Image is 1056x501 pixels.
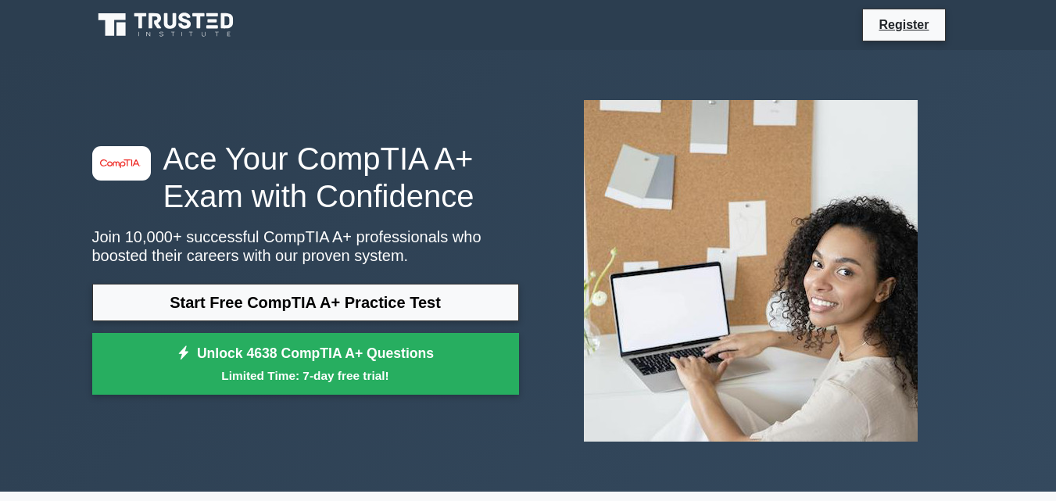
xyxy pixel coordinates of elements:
[112,367,499,385] small: Limited Time: 7-day free trial!
[92,227,519,265] p: Join 10,000+ successful CompTIA A+ professionals who boosted their careers with our proven system.
[869,15,938,34] a: Register
[92,333,519,395] a: Unlock 4638 CompTIA A+ QuestionsLimited Time: 7-day free trial!
[92,284,519,321] a: Start Free CompTIA A+ Practice Test
[92,140,519,215] h1: Ace Your CompTIA A+ Exam with Confidence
